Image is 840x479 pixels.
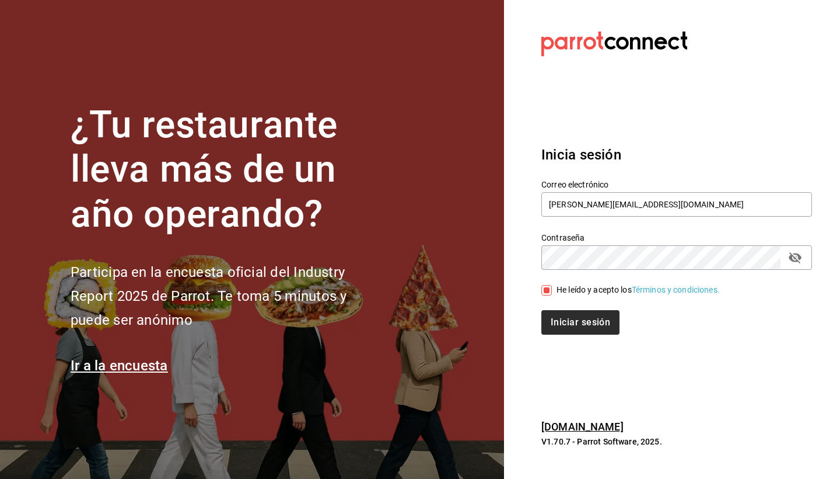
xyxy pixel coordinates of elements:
label: Contraseña [541,233,812,241]
a: Términos y condiciones. [632,285,720,294]
p: V1.70.7 - Parrot Software, 2025. [541,436,812,447]
button: Iniciar sesión [541,310,619,335]
h1: ¿Tu restaurante lleva más de un año operando? [71,103,386,237]
div: He leído y acepto los [556,284,720,296]
label: Correo electrónico [541,180,812,188]
input: Ingresa tu correo electrónico [541,192,812,217]
a: [DOMAIN_NAME] [541,421,624,433]
h2: Participa en la encuesta oficial del Industry Report 2025 de Parrot. Te toma 5 minutos y puede se... [71,261,386,332]
a: Ir a la encuesta [71,357,168,374]
button: passwordField [785,248,805,268]
h3: Inicia sesión [541,144,812,165]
